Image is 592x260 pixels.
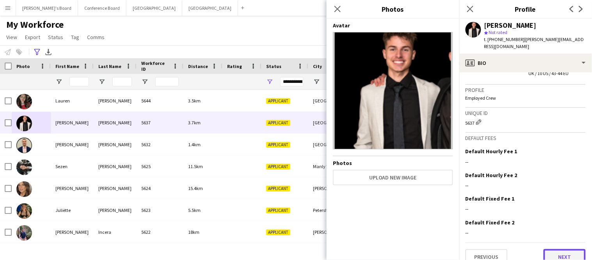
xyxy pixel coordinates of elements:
[6,34,17,41] span: View
[466,205,586,212] div: --
[51,90,94,111] div: Lauren
[266,142,290,148] span: Applicant
[25,34,40,41] span: Export
[94,178,137,199] div: [PERSON_NAME]
[137,221,183,243] div: 5622
[188,63,208,69] span: Distance
[94,221,137,243] div: Incera
[308,156,355,177] div: Manly Vale
[227,63,242,69] span: Rating
[484,36,525,42] span: t. [PHONE_NUMBER]
[16,225,32,241] img: Marcos Incera
[188,229,199,235] span: 18km
[459,54,592,72] div: Bio
[313,78,320,85] button: Open Filter Menu
[51,221,94,243] div: [PERSON_NAME]
[266,230,290,235] span: Applicant
[333,170,453,185] button: Upload new image
[266,78,273,85] button: Open Filter Menu
[45,32,66,42] a: Status
[333,22,453,29] h4: Avatar
[188,207,201,213] span: 5.5km
[137,90,183,111] div: 5644
[313,63,322,69] span: City
[112,77,132,86] input: Last Name Filter Input
[489,29,508,35] span: Not rated
[266,164,290,170] span: Applicant
[188,185,203,191] span: 15.4km
[466,95,586,101] p: Employed Crew
[327,4,459,14] h3: Photos
[333,32,453,149] img: Crew avatar
[51,134,94,155] div: [PERSON_NAME]
[308,199,355,221] div: Petersham
[188,163,203,169] span: 11.5km
[484,22,537,29] div: [PERSON_NAME]
[266,120,290,126] span: Applicant
[459,4,592,14] h3: Profile
[308,90,355,111] div: [GEOGRAPHIC_DATA]
[126,0,182,16] button: [GEOGRAPHIC_DATA]
[308,221,355,243] div: [PERSON_NAME]
[188,98,201,104] span: 3.5km
[466,148,517,155] h3: Default Hourly Fee 1
[68,32,82,42] a: Tag
[44,47,53,57] app-action-btn: Export XLSX
[94,199,137,221] div: [PERSON_NAME]
[466,195,515,202] h3: Default Fixed Fee 1
[6,19,64,30] span: My Workforce
[55,78,62,85] button: Open Filter Menu
[466,86,586,93] h3: Profile
[333,160,453,167] h4: Photos
[266,98,290,104] span: Applicant
[155,77,179,86] input: Workforce ID Filter Input
[22,32,43,42] a: Export
[466,109,586,117] h3: Unique ID
[141,78,148,85] button: Open Filter Menu
[16,116,32,131] img: Riley Johnson
[466,229,586,236] div: --
[94,156,137,177] div: [PERSON_NAME]
[466,219,515,226] h3: Default Fixed Fee 2
[137,199,183,221] div: 5623
[466,158,586,165] div: --
[182,0,238,16] button: [GEOGRAPHIC_DATA]
[137,112,183,133] div: 5637
[71,34,79,41] span: Tag
[308,112,355,133] div: [GEOGRAPHIC_DATA]
[87,34,105,41] span: Comms
[16,181,32,197] img: Esperanza Leniz Garcia
[266,63,281,69] span: Status
[137,156,183,177] div: 5625
[3,32,20,42] a: View
[308,178,355,199] div: [PERSON_NAME] Why
[16,94,32,109] img: Lauren Williams
[466,134,586,142] h3: Default fees
[137,134,183,155] div: 5632
[69,77,89,86] input: First Name Filter Input
[466,182,586,189] div: --
[484,36,584,49] span: | [PERSON_NAME][EMAIL_ADDRESS][DOMAIN_NAME]
[16,138,32,153] img: Samuel Adams
[84,32,108,42] a: Comms
[51,199,94,221] div: Juliëtte
[466,118,586,126] div: 5637
[78,0,126,16] button: Conference Board
[51,156,94,177] div: Sezen
[141,60,169,72] span: Workforce ID
[266,208,290,213] span: Applicant
[51,112,94,133] div: [PERSON_NAME]
[16,63,30,69] span: Photo
[16,160,32,175] img: Sezen Nina
[98,63,121,69] span: Last Name
[55,63,79,69] span: First Name
[51,178,94,199] div: [PERSON_NAME]
[32,47,42,57] app-action-btn: Advanced filters
[94,112,137,133] div: [PERSON_NAME]
[94,134,137,155] div: [PERSON_NAME]
[94,90,137,111] div: [PERSON_NAME]
[48,34,63,41] span: Status
[16,203,32,219] img: Juliëtte Koopman
[137,178,183,199] div: 5624
[308,134,355,155] div: [GEOGRAPHIC_DATA]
